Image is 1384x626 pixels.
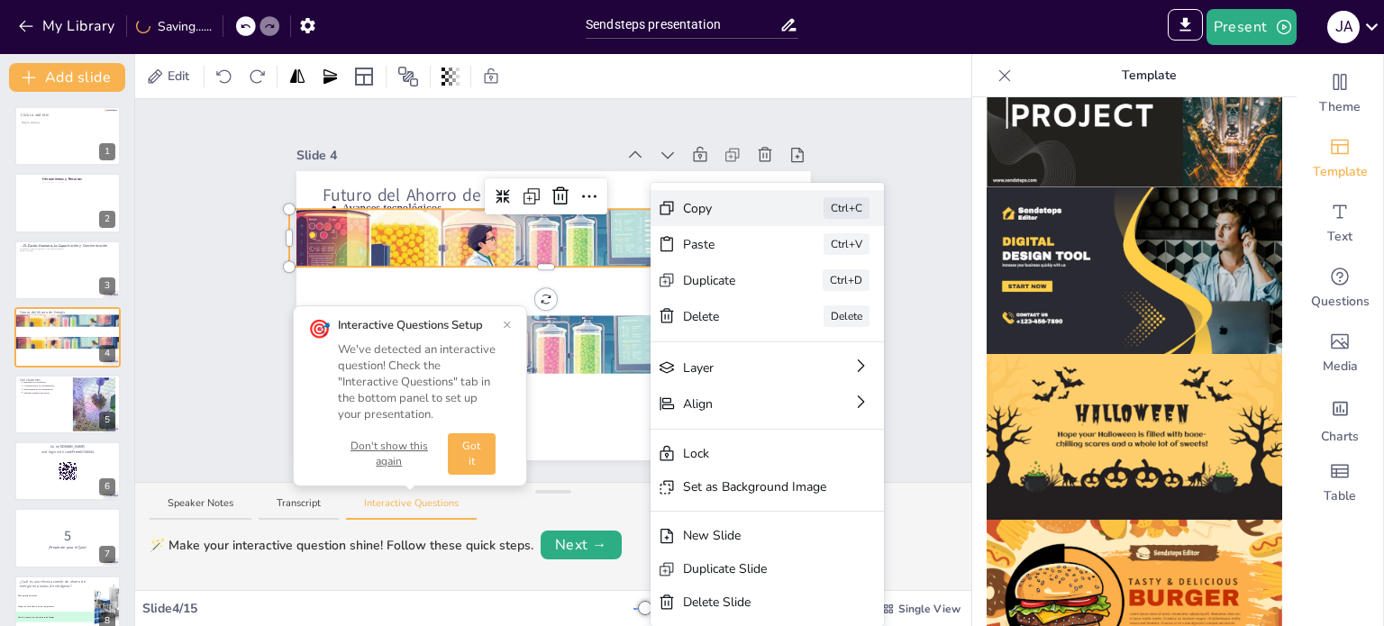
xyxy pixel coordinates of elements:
[683,358,801,377] div: Layer
[338,341,496,423] div: We've detected an interactive question! Check the "Interactive Questions" tab in the bottom panel...
[341,200,785,216] p: Avances tecnológicos
[15,594,16,597] span: A
[99,211,115,228] div: 2
[150,536,533,555] div: 🪄 Make your interactive question shine! Follow these quick steps.
[15,604,94,607] span: Mejora de la eficiencia de los compresores
[99,478,115,495] div: 6
[1297,450,1383,515] div: Add a table
[23,313,115,317] p: Avances tecnológicos
[683,559,826,578] div: Duplicate Slide
[23,387,68,391] p: Importancia de la capacitación
[9,63,125,92] button: Add slide
[683,199,773,218] div: Copy
[1327,11,1360,43] div: J A
[42,176,82,180] span: Herramientas y Recursos
[338,317,496,333] div: Interactive Questions Setup
[15,594,94,596] span: Recuperación de calor
[99,277,115,295] div: 3
[1297,126,1383,191] div: Add ready made slides
[14,508,121,567] div: 7
[1297,321,1383,386] div: Add images, graphics, shapes or video
[350,62,378,91] div: Layout
[987,354,1282,521] img: thumb-13.png
[1324,487,1356,505] span: Table
[448,433,496,475] button: Got it
[20,579,89,589] p: ¿Cuál es una técnica común de ahorro de energía en plantas de nitrógeno?
[20,449,115,455] p: and login with code
[164,67,193,86] span: Edit
[503,317,512,331] button: ×
[99,345,115,362] div: 4
[824,197,870,219] div: Ctrl+C
[683,271,772,290] div: Duplicate
[59,444,85,449] strong: [DOMAIN_NAME]
[824,305,870,327] div: Delete
[20,526,115,546] p: 5
[99,143,115,160] div: 1
[683,307,773,326] div: Delete
[1206,9,1297,45] button: Present
[1168,9,1203,45] span: Export to PowerPoint
[259,496,339,521] button: Transcript
[308,317,331,342] div: 🎯
[541,531,622,559] button: Next →
[150,496,251,521] button: Speaker Notes
[1297,191,1383,256] div: Add text boxes
[21,113,49,118] span: Click to add title
[683,444,826,463] div: Lock
[1323,358,1358,376] span: Media
[1327,9,1360,45] button: J A
[987,187,1282,354] img: thumb-12.png
[22,121,40,124] span: Click to add text
[99,546,115,563] div: 7
[15,615,16,618] span: C
[823,269,870,291] div: Ctrl+D
[14,173,121,232] div: 2
[14,12,123,41] button: My Library
[1321,428,1359,446] span: Charts
[1019,54,1279,97] p: Template
[1311,293,1370,311] span: Questions
[1297,386,1383,450] div: Add charts and graphs
[296,146,616,165] div: Slide 4
[14,375,121,434] div: 5
[1297,61,1383,126] div: Change the overall theme
[1297,256,1383,321] div: Get real-time input from your audience
[14,307,121,367] div: 4
[14,441,121,501] div: 6
[14,106,121,166] div: 1
[15,615,94,618] span: Uso de sistemas de control automatizados
[23,384,68,387] p: Contribución a la sostenibilidad
[338,439,441,469] button: Don't show this again
[683,526,826,545] div: New Slide
[99,412,115,429] div: 5
[20,310,115,315] p: Futuro del Ahorro de Energía
[23,243,107,248] strong: El Factor Humano, la Capacitación y Concientización
[346,496,477,521] button: Interactive Questions
[1327,228,1352,246] span: Text
[142,599,633,618] div: Slide 4 / 15
[14,240,121,300] div: 3
[20,246,65,251] span: El factor humano es crucial, ya que incluso la tecnología más avanzada puede ser ineficiente si s...
[1319,98,1361,116] span: Theme
[49,546,86,550] strong: ¡Prepárate para el Quiz!
[987,21,1282,187] img: thumb-11.png
[1313,163,1368,181] span: Template
[23,380,68,384] p: Beneficios económicos
[23,391,68,395] p: Enfoque integral necesario
[683,235,773,254] div: Paste
[824,233,870,255] div: Ctrl+V
[586,12,779,38] input: Insert title
[898,601,961,617] span: Single View
[20,377,68,382] p: Conclusiones
[15,604,16,607] span: B
[683,477,826,496] div: Set as Background Image
[683,395,801,413] div: Align
[136,17,212,36] div: Saving......
[397,66,419,87] span: Position
[20,444,115,449] p: Go to
[322,183,785,207] p: Futuro del Ahorro de Energía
